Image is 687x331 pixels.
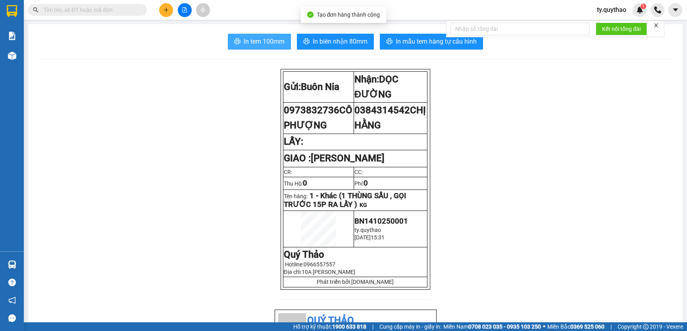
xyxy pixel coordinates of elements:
span: Địa chỉ: [284,269,355,275]
span: printer [234,38,241,46]
p: Tên hàng: [284,191,427,209]
td: Phí: [354,177,427,189]
span: 10A [PERSON_NAME] [302,269,355,275]
strong: Gửi: [284,81,339,92]
span: search [33,7,38,13]
span: Hotline: [285,261,335,268]
span: question-circle [8,279,16,286]
span: 15:31 [371,234,385,241]
strong: GIAO : [284,153,385,164]
td: Thu Hộ: [283,177,354,189]
td: CR: [283,167,354,177]
img: warehouse-icon [8,52,16,60]
span: 0966557557 [304,261,335,268]
span: printer [386,38,393,46]
span: 0973832736 [284,105,352,131]
span: | [610,322,612,331]
span: printer [303,38,310,46]
span: 0 [303,179,307,188]
button: printerIn biên nhận 80mm [297,34,374,50]
button: aim [196,3,210,17]
span: 1 [642,4,645,9]
span: Cung cấp máy in - giấy in: [379,322,441,331]
span: [DATE] [354,234,371,241]
img: phone-icon [654,6,661,13]
input: Nhập số tổng đài [450,23,589,35]
span: In tem 100mm [244,36,285,46]
span: copyright [643,324,649,329]
span: Tạo đơn hàng thành công [317,11,380,18]
span: check-circle [307,11,314,18]
span: caret-down [672,6,679,13]
span: ⚪️ [543,325,545,328]
span: ty.quythao [591,5,633,15]
span: Buôn Nia [301,81,339,92]
span: In mẫu tem hàng tự cấu hình [396,36,477,46]
button: caret-down [668,3,682,17]
img: warehouse-icon [8,260,16,269]
strong: 0369 525 060 [570,323,604,330]
span: ty.quythao [354,227,381,233]
button: printerIn mẫu tem hàng tự cấu hình [380,34,483,50]
img: logo-vxr [7,5,17,17]
span: KG [360,202,367,208]
span: In biên nhận 80mm [313,36,368,46]
td: Phát triển bởi [DOMAIN_NAME] [283,277,427,287]
strong: LẤY: [284,136,303,147]
span: close [653,23,659,28]
span: 0 [364,179,368,188]
sup: 1 [641,4,646,9]
span: [PERSON_NAME] [311,153,385,164]
td: CC: [354,167,427,177]
strong: Quý Thảo [284,249,324,260]
img: solution-icon [8,32,16,40]
span: | [372,322,373,331]
button: printerIn tem 100mm [228,34,291,50]
input: Tìm tên, số ĐT hoặc mã đơn [44,6,137,14]
li: Quý Thảo [278,313,433,328]
strong: Nhận: [354,74,398,100]
span: Miền Bắc [547,322,604,331]
span: plus [164,7,169,13]
span: 1 - Khác (1 THÙNG SẦU , GỌI TRƯỚC 15P RA LẤY ) [284,191,406,209]
span: Hỗ trợ kỹ thuật: [293,322,366,331]
img: icon-new-feature [636,6,643,13]
strong: 0708 023 035 - 0935 103 250 [468,323,541,330]
span: notification [8,297,16,304]
span: BN1410250001 [354,217,408,226]
button: plus [159,3,173,17]
span: 0384314542 [354,105,426,131]
button: file-add [178,3,192,17]
span: Kết nối tổng đài [602,25,641,33]
button: Kết nối tổng đài [596,23,647,35]
span: message [8,314,16,322]
span: DỌC ĐƯỜNG [354,74,398,100]
strong: 1900 633 818 [332,323,366,330]
span: file-add [182,7,187,13]
span: aim [200,7,206,13]
span: Miền Nam [443,322,541,331]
